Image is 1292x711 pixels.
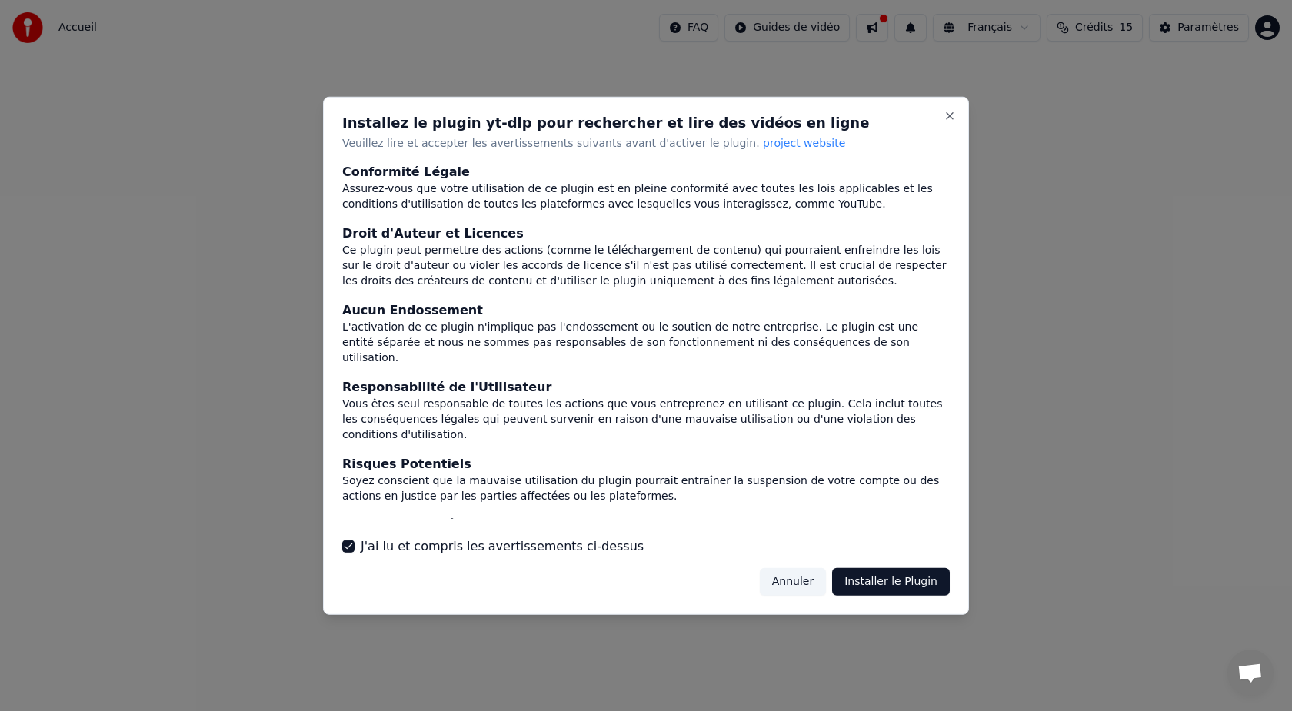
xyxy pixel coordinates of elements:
div: Soyez conscient que la mauvaise utilisation du plugin pourrait entraîner la suspension de votre c... [342,473,950,504]
div: Ce plugin peut permettre des actions (comme le téléchargement de contenu) qui pourraient enfreind... [342,243,950,289]
div: Conformité Légale [342,163,950,181]
label: J'ai lu et compris les avertissements ci-dessus [361,537,644,556]
div: Droit d'Auteur et Licences [342,224,950,243]
div: Assurez-vous que votre utilisation de ce plugin est en pleine conformité avec toutes les lois app... [342,181,950,212]
div: Aucun Endossement [342,301,950,320]
span: project website [763,136,845,148]
button: Annuler [760,568,826,596]
button: Installer le Plugin [832,568,950,596]
div: Risques Potentiels [342,455,950,473]
p: Veuillez lire et accepter les avertissements suivants avant d'activer le plugin. [342,135,950,151]
h2: Installez le plugin yt-dlp pour rechercher et lire des vidéos en ligne [342,115,950,129]
div: Consentement Éclairé [342,517,950,535]
div: Responsabilité de l'Utilisateur [342,378,950,397]
div: L'activation de ce plugin n'implique pas l'endossement ou le soutien de notre entreprise. Le plug... [342,320,950,366]
div: Vous êtes seul responsable de toutes les actions que vous entreprenez en utilisant ce plugin. Cel... [342,397,950,443]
